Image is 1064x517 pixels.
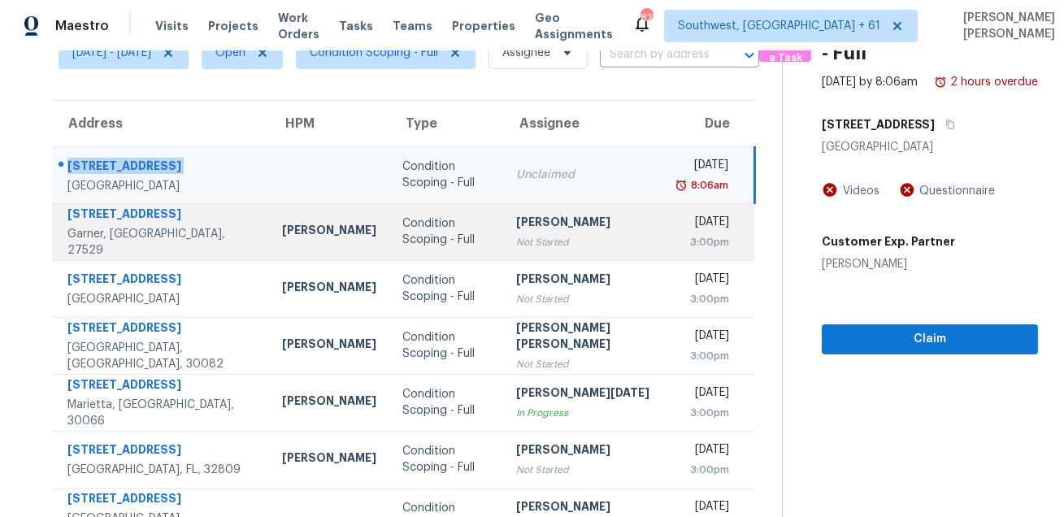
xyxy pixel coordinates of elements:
span: Teams [393,18,432,34]
div: [DATE] [681,271,729,291]
div: [PERSON_NAME] [516,441,655,462]
span: [DATE] - [DATE] [72,45,151,61]
div: 3:00pm [681,291,729,307]
span: Condition Scoping - Full [310,45,438,61]
th: Address [52,101,269,146]
span: Maestro [55,18,109,34]
div: 3:00pm [681,405,729,421]
div: Not Started [516,356,655,372]
h5: Customer Exp. Partner [822,233,956,250]
button: Create a Task [759,36,811,62]
div: [PERSON_NAME] [822,256,956,272]
span: Geo Assignments [535,10,613,42]
div: [STREET_ADDRESS] [67,158,256,178]
div: Unclaimed [516,167,655,183]
h2: Condition Scoping - Full [822,28,999,61]
div: [PERSON_NAME] [282,336,376,356]
div: 825 [641,10,652,26]
div: Garner, [GEOGRAPHIC_DATA], 27529 [67,226,256,258]
div: [DATE] by 8:06am [822,74,918,90]
div: [PERSON_NAME] [282,450,376,470]
div: Not Started [516,291,655,307]
img: Overdue Alarm Icon [675,177,688,193]
span: Visits [155,18,189,34]
div: Condition Scoping - Full [402,329,490,362]
div: [GEOGRAPHIC_DATA] [67,291,256,307]
img: Artifact Not Present Icon [822,181,838,198]
th: Type [389,101,503,146]
input: Search by address [600,42,714,67]
div: [PERSON_NAME] [282,222,376,242]
div: [PERSON_NAME] [282,279,376,299]
div: [GEOGRAPHIC_DATA] [67,178,256,194]
div: Condition Scoping - Full [402,386,490,419]
div: [STREET_ADDRESS] [67,490,256,510]
span: Work Orders [278,10,319,42]
span: [PERSON_NAME] [PERSON_NAME] [957,10,1055,42]
div: [DATE] [681,214,729,234]
div: [STREET_ADDRESS] [67,441,256,462]
span: Claim [835,329,1025,350]
div: [GEOGRAPHIC_DATA] [822,139,1038,155]
th: Assignee [503,101,668,146]
button: Copy Address [936,110,958,139]
div: Condition Scoping - Full [402,159,490,191]
button: Claim [822,324,1038,354]
div: [PERSON_NAME] [516,214,655,234]
div: [DATE] [681,441,729,462]
div: [DATE] [681,384,729,405]
div: 2 hours overdue [947,74,1038,90]
div: Videos [838,183,879,199]
div: [STREET_ADDRESS] [67,206,256,226]
span: Southwest, [GEOGRAPHIC_DATA] + 61 [678,18,880,34]
span: Properties [452,18,515,34]
div: [PERSON_NAME] [282,393,376,413]
div: 3:00pm [681,462,729,478]
div: Questionnaire [915,183,996,199]
span: Open [215,45,245,61]
img: Artifact Not Present Icon [899,181,915,198]
img: Overdue Alarm Icon [934,74,947,90]
div: [PERSON_NAME] [516,271,655,291]
div: [GEOGRAPHIC_DATA], FL, 32809 [67,462,256,478]
div: [STREET_ADDRESS] [67,271,256,291]
span: Projects [208,18,258,34]
div: 3:00pm [681,348,729,364]
div: [DATE] [681,328,729,348]
div: Not Started [516,462,655,478]
div: [PERSON_NAME][DATE] [516,384,655,405]
h5: [STREET_ADDRESS] [822,116,936,133]
div: 3:00pm [681,234,729,250]
span: Assignee [502,45,550,61]
div: Condition Scoping - Full [402,443,490,476]
div: [GEOGRAPHIC_DATA], [GEOGRAPHIC_DATA], 30082 [67,340,256,372]
div: Not Started [516,234,655,250]
button: Open [738,44,761,67]
div: Condition Scoping - Full [402,272,490,305]
th: Due [668,101,754,146]
div: Condition Scoping - Full [402,215,490,248]
div: [DATE] [681,157,727,177]
div: [PERSON_NAME] [PERSON_NAME] [516,319,655,356]
div: Marietta, [GEOGRAPHIC_DATA], 30066 [67,397,256,429]
div: 8:06am [688,177,728,193]
span: Tasks [339,20,373,32]
div: In Progress [516,405,655,421]
div: [STREET_ADDRESS] [67,376,256,397]
div: [STREET_ADDRESS] [67,319,256,340]
th: HPM [269,101,389,146]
